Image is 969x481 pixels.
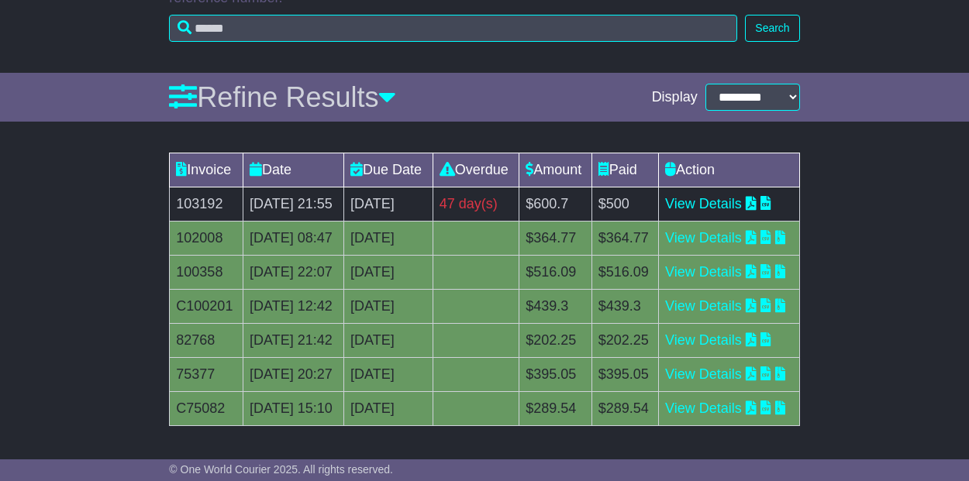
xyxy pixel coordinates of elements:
[665,332,742,348] a: View Details
[591,153,658,187] td: Paid
[519,392,592,426] td: $289.54
[170,392,243,426] td: C75082
[344,153,433,187] td: Due Date
[170,222,243,256] td: 102008
[591,290,658,324] td: $439.3
[344,392,433,426] td: [DATE]
[591,256,658,290] td: $516.09
[243,290,344,324] td: [DATE] 12:42
[344,358,433,392] td: [DATE]
[243,222,344,256] td: [DATE] 08:47
[433,153,519,187] td: Overdue
[169,463,393,476] span: © One World Courier 2025. All rights reserved.
[170,358,243,392] td: 75377
[243,324,344,358] td: [DATE] 21:42
[665,298,742,314] a: View Details
[440,194,512,215] div: 47 day(s)
[665,230,742,246] a: View Details
[169,81,396,113] a: Refine Results
[665,400,742,416] a: View Details
[170,153,243,187] td: Invoice
[591,324,658,358] td: $202.25
[170,187,243,222] td: 103192
[591,358,658,392] td: $395.05
[243,256,344,290] td: [DATE] 22:07
[519,256,592,290] td: $516.09
[591,222,658,256] td: $364.77
[519,153,592,187] td: Amount
[170,256,243,290] td: 100358
[344,290,433,324] td: [DATE]
[665,264,742,280] a: View Details
[170,324,243,358] td: 82768
[519,358,592,392] td: $395.05
[243,358,344,392] td: [DATE] 20:27
[591,392,658,426] td: $289.54
[591,187,658,222] td: $500
[344,222,433,256] td: [DATE]
[665,196,742,211] a: View Details
[344,324,433,358] td: [DATE]
[243,392,344,426] td: [DATE] 15:10
[519,187,592,222] td: $600.7
[659,153,800,187] td: Action
[344,256,433,290] td: [DATE]
[519,290,592,324] td: $439.3
[652,89,698,106] span: Display
[665,366,742,382] a: View Details
[519,222,592,256] td: $364.77
[344,187,433,222] td: [DATE]
[243,153,344,187] td: Date
[745,15,799,42] button: Search
[519,324,592,358] td: $202.25
[170,290,243,324] td: C100201
[243,187,344,222] td: [DATE] 21:55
